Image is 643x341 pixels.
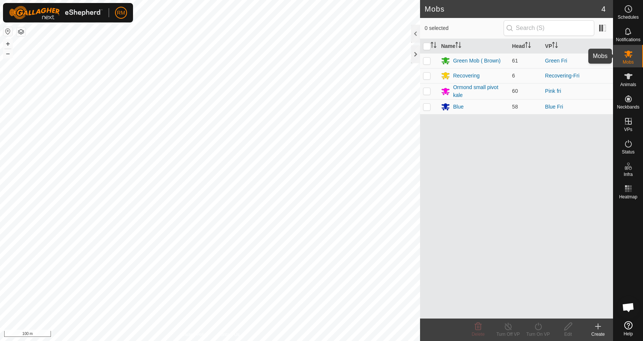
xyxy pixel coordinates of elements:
[453,57,501,65] div: Green Mob ( Brown)
[117,9,125,17] span: RM
[3,39,12,48] button: +
[512,58,518,64] span: 61
[613,318,643,339] a: Help
[3,49,12,58] button: –
[217,331,239,338] a: Contact Us
[3,27,12,36] button: Reset Map
[525,43,531,49] p-sorticon: Activate to sort
[512,88,518,94] span: 60
[472,332,485,337] span: Delete
[425,24,503,32] span: 0 selected
[453,72,480,80] div: Recovering
[545,88,561,94] a: Pink fri
[512,73,515,79] span: 6
[622,150,634,154] span: Status
[623,60,634,64] span: Mobs
[504,20,594,36] input: Search (S)
[553,331,583,338] div: Edit
[624,332,633,336] span: Help
[616,37,640,42] span: Notifications
[617,105,639,109] span: Neckbands
[9,6,103,19] img: Gallagher Logo
[620,82,636,87] span: Animals
[583,331,613,338] div: Create
[431,43,437,49] p-sorticon: Activate to sort
[512,104,518,110] span: 58
[425,4,601,13] h2: Mobs
[455,43,461,49] p-sorticon: Activate to sort
[523,331,553,338] div: Turn On VP
[617,296,640,319] a: Open chat
[601,3,606,15] span: 4
[181,331,209,338] a: Privacy Policy
[493,331,523,338] div: Turn Off VP
[545,73,580,79] a: Recovering-Fri
[619,195,637,199] span: Heatmap
[453,103,464,111] div: Blue
[552,43,558,49] p-sorticon: Activate to sort
[438,39,509,54] th: Name
[16,27,25,36] button: Map Layers
[545,104,563,110] a: Blue Fri
[624,127,632,132] span: VPs
[542,39,613,54] th: VP
[545,58,567,64] a: Green Fri
[618,15,639,19] span: Schedules
[453,83,506,99] div: Ormond small pivot kale
[509,39,542,54] th: Head
[624,172,633,177] span: Infra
